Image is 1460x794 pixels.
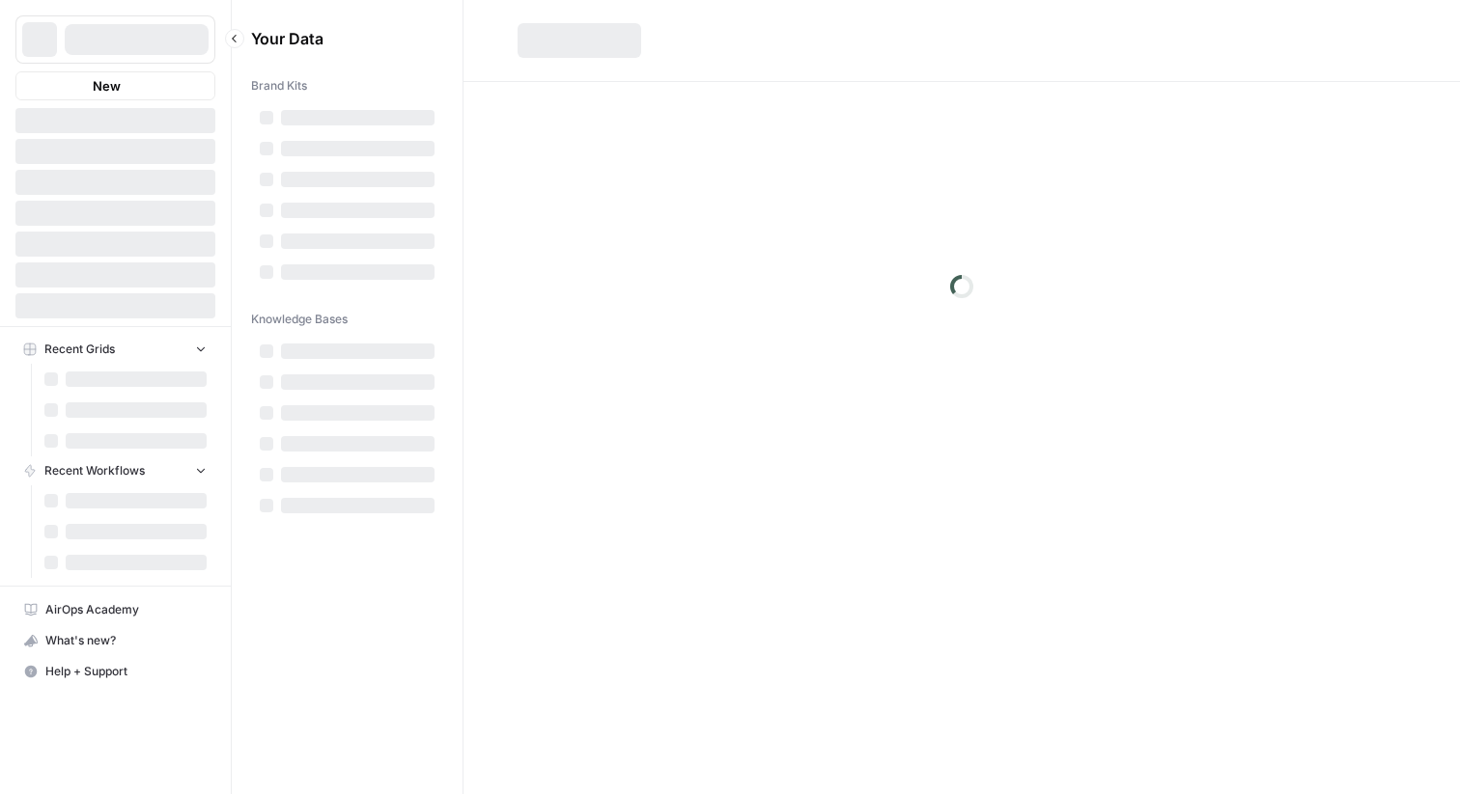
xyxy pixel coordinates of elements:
[93,76,121,96] span: New
[15,71,215,100] button: New
[45,663,207,680] span: Help + Support
[251,311,348,328] span: Knowledge Bases
[15,656,215,687] button: Help + Support
[15,625,215,656] button: What's new?
[15,456,215,485] button: Recent Workflows
[251,77,307,95] span: Brand Kits
[45,601,207,618] span: AirOps Academy
[15,594,215,625] a: AirOps Academy
[251,27,420,50] span: Your Data
[44,462,145,479] span: Recent Workflows
[16,626,214,655] div: What's new?
[44,341,115,358] span: Recent Grids
[15,335,215,364] button: Recent Grids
